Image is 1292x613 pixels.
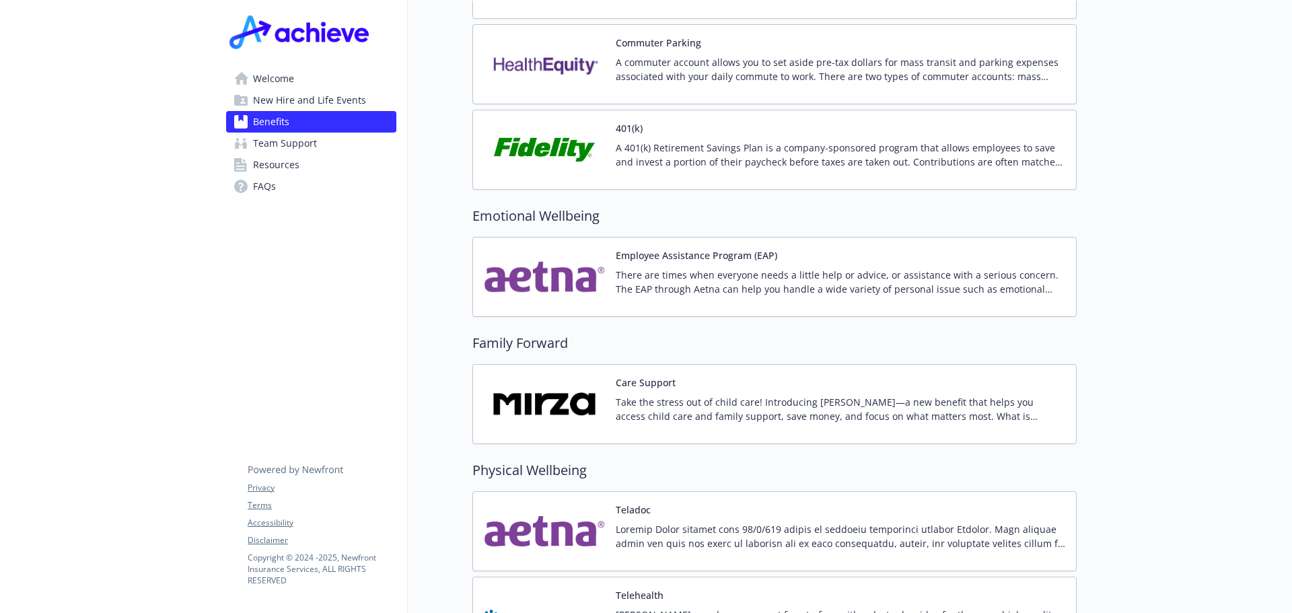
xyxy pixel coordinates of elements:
span: Welcome [253,68,294,89]
p: Copyright © 2024 - 2025 , Newfront Insurance Services, ALL RIGHTS RESERVED [248,552,396,586]
button: Telehealth [616,588,663,602]
span: FAQs [253,176,276,197]
img: Aetna Inc carrier logo [484,503,605,560]
a: Team Support [226,133,396,154]
p: Take the stress out of child care! Introducing [PERSON_NAME]—a new benefit that helps you access ... [616,395,1065,423]
a: Benefits [226,111,396,133]
h2: Family Forward [472,333,1077,353]
p: There are times when everyone needs a little help or advice, or assistance with a serious concern... [616,268,1065,296]
h2: Emotional Wellbeing [472,206,1077,226]
span: Resources [253,154,299,176]
button: 401(k) [616,121,643,135]
span: New Hire and Life Events [253,89,366,111]
img: Aetna Inc carrier logo [484,248,605,305]
a: Disclaimer [248,534,396,546]
img: HeyMirza, Inc. carrier logo [484,375,605,433]
a: Privacy [248,482,396,494]
button: Commuter Parking [616,36,701,50]
a: New Hire and Life Events [226,89,396,111]
img: Health Equity carrier logo [484,36,605,93]
a: FAQs [226,176,396,197]
button: Care Support [616,375,676,390]
a: Resources [226,154,396,176]
button: Employee Assistance Program (EAP) [616,248,777,262]
a: Terms [248,499,396,511]
span: Benefits [253,111,289,133]
h2: Physical Wellbeing [472,460,1077,480]
p: A 401(k) Retirement Savings Plan is a company-sponsored program that allows employees to save and... [616,141,1065,169]
img: Fidelity Investments carrier logo [484,121,605,178]
a: Welcome [226,68,396,89]
button: Teladoc [616,503,651,517]
p: Loremip Dolor sitamet cons 98/0/619 adipis el seddoeiu temporinci utlabor Etdolor. Magn aliquae a... [616,522,1065,550]
p: A commuter account allows you to set aside pre-tax dollars for mass transit and parking expenses ... [616,55,1065,83]
a: Accessibility [248,517,396,529]
span: Team Support [253,133,317,154]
